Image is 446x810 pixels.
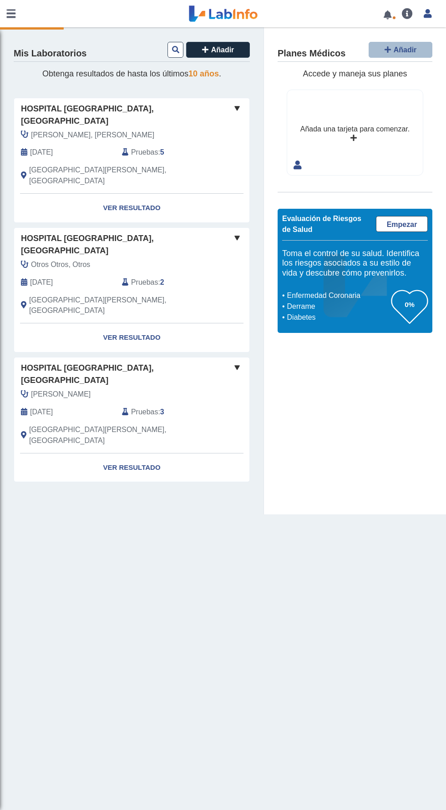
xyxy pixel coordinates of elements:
b: 2 [160,278,164,286]
a: Empezar [376,216,428,232]
h4: Planes Médicos [278,48,345,59]
span: San Juan, PR [29,424,209,446]
span: Añadir [394,46,417,54]
span: Evaluación de Riesgos de Salud [282,215,361,233]
span: Otros Otros, Otros [31,259,90,270]
b: 5 [160,148,164,156]
h4: Mis Laboratorios [14,48,86,59]
span: Hospital [GEOGRAPHIC_DATA], [GEOGRAPHIC_DATA] [21,103,232,127]
span: Añadir [211,46,234,54]
div: : [115,277,216,288]
b: 3 [160,408,164,416]
span: 2025-05-16 [30,407,53,418]
span: Accede y maneja sus planes [303,69,407,78]
button: Añadir [369,42,432,58]
span: Pruebas [131,277,158,288]
span: Obtenga resultados de hasta los últimos . [42,69,221,78]
span: Hospital [GEOGRAPHIC_DATA], [GEOGRAPHIC_DATA] [21,362,232,387]
li: Enfermedad Coronaria [284,290,391,301]
a: Ver Resultado [14,194,249,222]
div: : [115,147,216,158]
h3: 0% [391,299,428,310]
a: Ver Resultado [14,453,249,482]
span: Pruebas [131,407,158,418]
span: San Juan, PR [29,165,209,186]
span: Gomez Medina, Omar [31,389,91,400]
button: Añadir [186,42,250,58]
a: Ver Resultado [14,323,249,352]
span: Santiago Santiago, Jose [31,130,154,141]
span: Empezar [387,221,417,228]
span: 10 años [188,69,219,78]
li: Derrame [284,301,391,312]
span: San Juan, PR [29,295,209,317]
span: 2025-08-07 [30,147,53,158]
span: Pruebas [131,147,158,158]
div: : [115,407,216,418]
h5: Toma el control de su salud. Identifica los riesgos asociados a su estilo de vida y descubre cómo... [282,249,428,278]
div: Añada una tarjeta para comenzar. [300,124,410,135]
span: Hospital [GEOGRAPHIC_DATA], [GEOGRAPHIC_DATA] [21,232,232,257]
span: 2025-06-06 [30,277,53,288]
li: Diabetes [284,312,391,323]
